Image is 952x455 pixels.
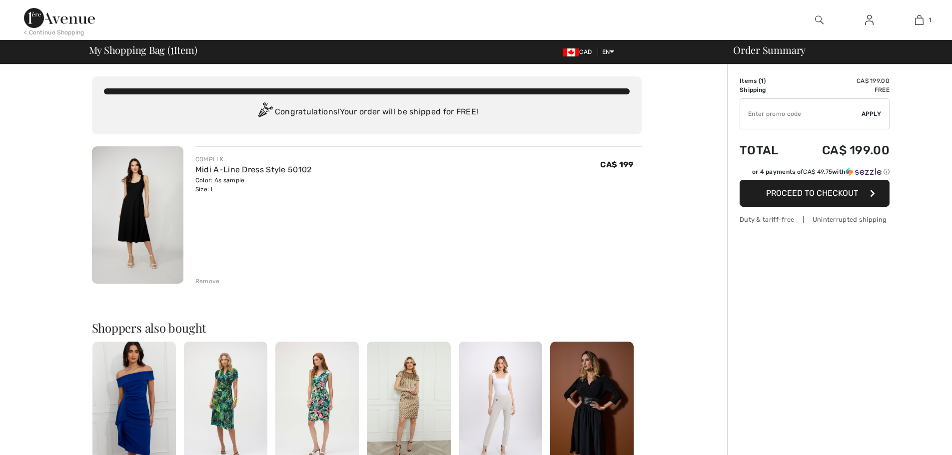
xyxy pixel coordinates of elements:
div: Congratulations! Your order will be shipped for FREE! [104,102,630,122]
img: Midi A-Line Dress Style 50102 [92,146,183,284]
a: Sign In [857,14,882,26]
td: Total [740,133,794,167]
span: Proceed to Checkout [766,188,858,198]
span: EN [602,48,615,55]
div: Remove [195,277,220,286]
img: My Info [865,14,874,26]
img: Congratulation2.svg [255,102,275,122]
div: or 4 payments of with [752,167,890,176]
td: Items ( ) [740,76,794,85]
img: Canadian Dollar [563,48,579,56]
td: CA$ 199.00 [794,133,890,167]
img: My Bag [915,14,924,26]
div: COMPLI K [195,155,312,164]
div: Order Summary [721,45,946,55]
span: CA$ 199 [600,160,633,169]
h2: Shoppers also bought [92,322,642,334]
div: or 4 payments ofCA$ 49.75withSezzle Click to learn more about Sezzle [740,167,890,180]
span: My Shopping Bag ( Item) [89,45,197,55]
td: Free [794,85,890,94]
span: 1 [761,77,764,84]
input: Promo code [740,99,862,129]
td: Shipping [740,85,794,94]
a: 1 [895,14,944,26]
img: search the website [815,14,824,26]
img: Sezzle [846,167,882,176]
button: Proceed to Checkout [740,180,890,207]
div: Duty & tariff-free | Uninterrupted shipping [740,215,890,224]
img: 1ère Avenue [24,8,95,28]
span: CAD [563,48,596,55]
a: Midi A-Line Dress Style 50102 [195,165,312,174]
div: Color: As sample Size: L [195,176,312,194]
td: CA$ 199.00 [794,76,890,85]
span: Apply [862,109,882,118]
span: CA$ 49.75 [803,168,832,175]
span: 1 [929,15,931,24]
span: 1 [170,42,174,55]
div: < Continue Shopping [24,28,84,37]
